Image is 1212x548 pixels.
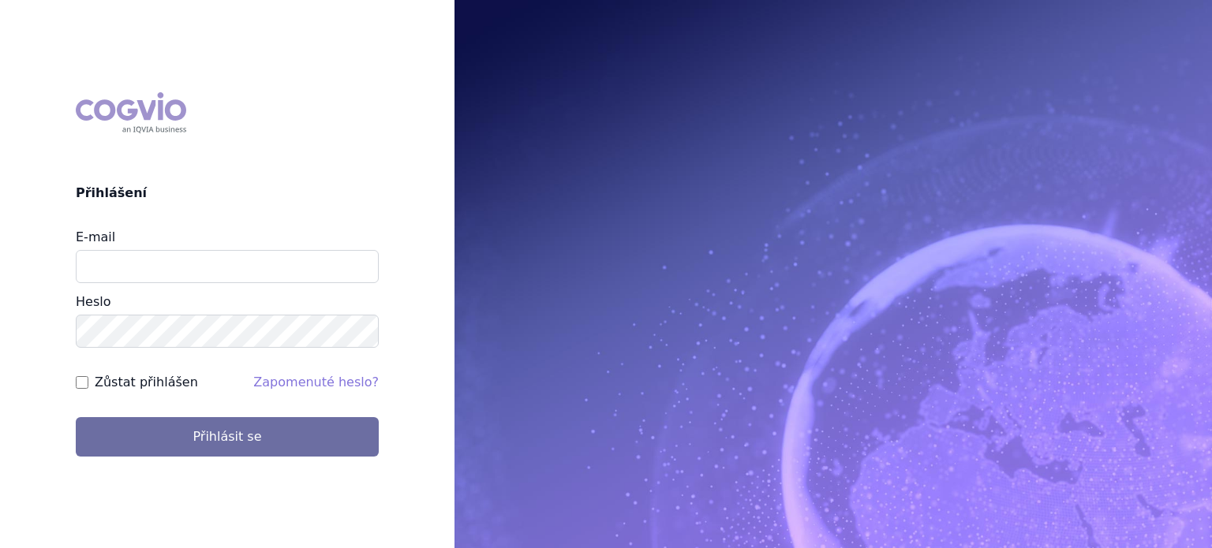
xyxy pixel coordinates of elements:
label: Heslo [76,294,110,309]
label: E-mail [76,229,115,244]
h2: Přihlášení [76,184,379,203]
div: COGVIO [76,92,186,133]
label: Zůstat přihlášen [95,373,198,392]
a: Zapomenuté heslo? [253,375,379,390]
button: Přihlásit se [76,417,379,457]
